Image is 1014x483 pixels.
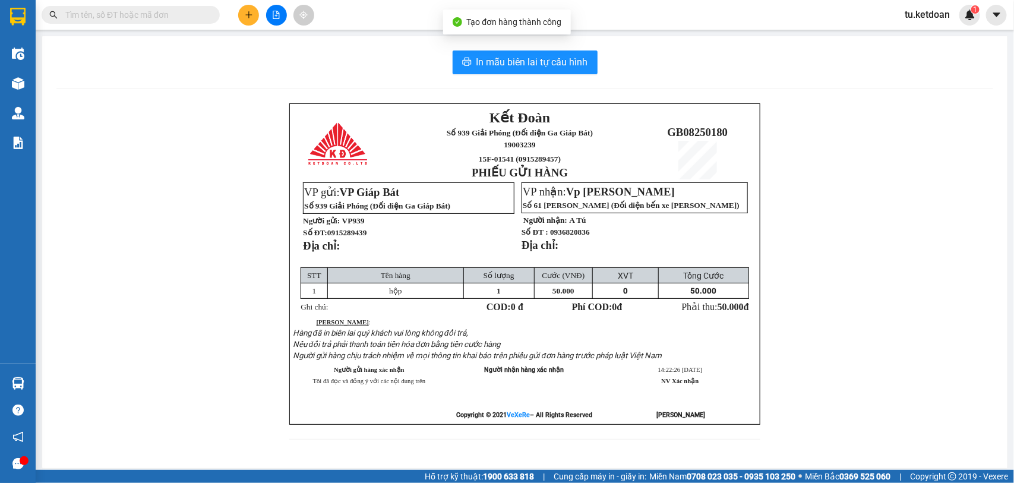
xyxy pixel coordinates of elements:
[839,472,890,481] strong: 0369 525 060
[56,55,88,64] span: 19003239
[49,11,58,19] span: search
[112,59,172,72] span: GB08250180
[658,367,702,373] span: 14:22:26 [DATE]
[312,286,317,295] span: 1
[65,8,206,21] input: Tìm tên, số ĐT hoặc mã đơn
[895,7,959,22] span: tu.ketdoan
[425,470,534,483] span: Hỗ trợ kỹ thuật:
[593,268,658,283] td: XVT
[483,472,534,481] strong: 1900 633 818
[543,470,545,483] span: |
[447,128,593,137] span: Số 939 Giải Phóng (Đối diện Ga Giáp Bát)
[6,38,32,81] img: logo
[569,216,586,225] span: A Tú
[303,228,367,237] strong: Số ĐT:
[656,411,705,419] strong: [PERSON_NAME]
[456,411,592,419] strong: Copyright © 2021 – All Rights Reserved
[467,17,562,27] span: Tạo đơn hàng thành công
[12,458,24,469] span: message
[307,271,321,280] span: STT
[507,411,530,419] a: VeXeRe
[899,470,901,483] span: |
[245,11,253,19] span: plus
[462,57,472,68] span: printer
[511,302,523,312] span: 0 đ
[744,302,749,312] span: đ
[293,5,314,26] button: aim
[973,5,977,14] span: 1
[12,48,24,60] img: warehouse-icon
[522,228,548,236] strong: Số ĐT :
[389,286,402,295] span: hộp
[238,5,259,26] button: plus
[572,302,623,312] strong: Phí COD: đ
[303,239,340,252] strong: Địa chỉ:
[668,126,728,138] span: GB08250180
[301,302,328,311] span: Ghi chú:
[12,107,24,119] img: warehouse-icon
[523,216,567,225] strong: Người nhận:
[342,216,365,225] span: VP939
[313,378,426,384] span: Tôi đã đọc và đồng ý với các nội dung trên
[690,286,716,295] span: 50.000
[523,185,675,198] span: VP nhận:
[293,351,662,360] span: Người gửi hàng chịu trách nhiệm về mọi thông tin khai báo trên phiếu gửi đơn hàng trước pháp luật...
[327,228,367,237] span: 0915289439
[476,55,588,70] span: In mẫu biên lai tự cấu hình
[489,110,550,125] span: Kết Đoàn
[522,239,558,251] strong: Địa chỉ:
[682,302,749,312] span: Phải thu:
[623,286,628,295] span: 0
[340,186,400,198] span: VP Giáp Bát
[472,166,568,179] strong: PHIẾU GỬI HÀNG
[542,271,585,280] span: Cước (VNĐ)
[554,470,646,483] span: Cung cấp máy in - giấy in:
[42,7,102,22] span: Kết Đoàn
[805,470,890,483] span: Miền Bắc
[479,154,561,163] span: 15F-01541 (0915289457)
[304,186,399,198] span: VP gửi:
[965,10,975,20] img: icon-new-feature
[299,11,308,19] span: aim
[484,366,564,374] span: Người nhận hàng xác nhận
[487,302,523,312] strong: COD:
[661,378,699,384] strong: NV Xác nhận
[453,50,598,74] button: printerIn mẫu biên lai tự cấu hình
[303,216,340,225] strong: Người gửi:
[566,185,675,198] span: Vp [PERSON_NAME]
[991,10,1002,20] span: caret-down
[504,140,535,149] span: 19003239
[12,405,24,416] span: question-circle
[317,319,371,326] span: :
[304,201,450,210] span: Số 939 Giải Phóng (Đối diện Ga Giáp Bát)
[293,329,469,337] span: Hàng đã in biên lai quý khách vui lòng không đổi trả,
[10,8,26,26] img: logo-vxr
[948,472,956,481] span: copyright
[986,5,1007,26] button: caret-down
[317,319,369,326] strong: [PERSON_NAME]
[497,286,501,295] span: 1
[12,137,24,149] img: solution-icon
[40,24,104,52] span: Số 939 Giải Phóng (Đối diện Ga Giáp Bát)
[798,474,802,479] span: ⚪️
[718,302,744,312] span: 50.000
[50,66,95,84] span: 15F-01541 (0915289457)
[550,228,590,236] span: 0936820836
[523,201,740,210] span: Số 61 [PERSON_NAME] (Đối diện bến xe [PERSON_NAME])
[649,470,795,483] span: Miền Nam
[658,268,749,283] td: Tổng Cước
[484,271,514,280] span: Số lượng
[266,5,287,26] button: file-add
[687,472,795,481] strong: 0708 023 035 - 0935 103 250
[552,286,574,295] span: 50.000
[12,377,24,390] img: warehouse-icon
[272,11,280,19] span: file-add
[42,87,102,112] strong: PHIẾU GỬI HÀNG
[453,17,462,27] span: check-circle
[381,271,410,280] span: Tên hàng
[293,340,501,349] span: Nếu đổi trả phải thanh toán tiền hóa đơn bằng tiền cước hàng
[12,77,24,90] img: warehouse-icon
[612,302,617,312] span: 0
[334,367,405,373] strong: Người gửi hàng xác nhận
[308,123,369,166] img: logo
